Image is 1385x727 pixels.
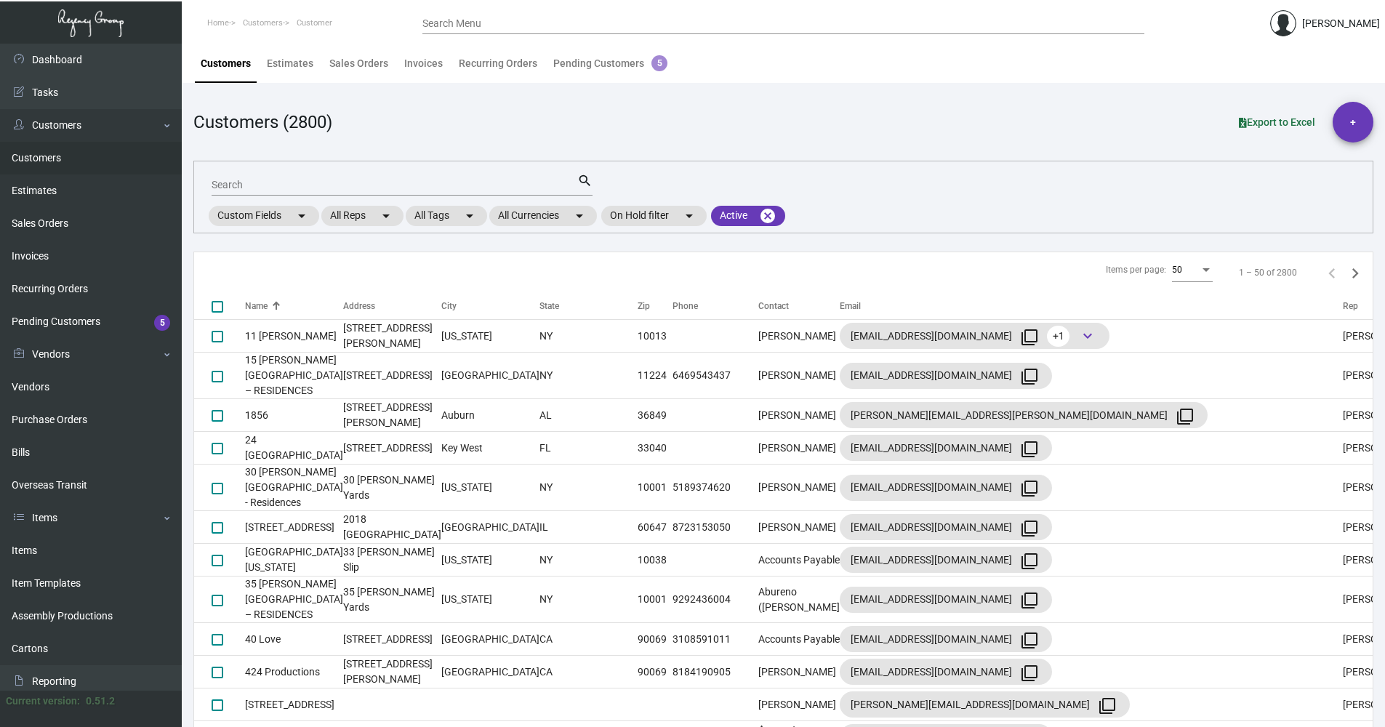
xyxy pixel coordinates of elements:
[245,656,343,688] td: 424 Productions
[343,656,441,688] td: [STREET_ADDRESS][PERSON_NAME]
[1079,327,1096,345] span: keyboard_arrow_down
[201,56,251,71] div: Customers
[638,577,673,623] td: 10001
[851,588,1041,611] div: [EMAIL_ADDRESS][DOMAIN_NAME]
[1227,109,1327,135] button: Export to Excel
[441,353,539,399] td: [GEOGRAPHIC_DATA]
[1021,480,1038,497] mat-icon: filter_none
[1176,408,1194,425] mat-icon: filter_none
[293,207,310,225] mat-icon: arrow_drop_down
[759,207,776,225] mat-icon: cancel
[441,656,539,688] td: [GEOGRAPHIC_DATA]
[1172,265,1182,275] span: 50
[539,300,559,313] div: State
[343,577,441,623] td: 35 [PERSON_NAME] Yards
[571,207,588,225] mat-icon: arrow_drop_down
[638,432,673,465] td: 33040
[441,432,539,465] td: Key West
[343,300,375,313] div: Address
[343,320,441,353] td: [STREET_ADDRESS][PERSON_NAME]
[673,656,758,688] td: 8184190905
[441,544,539,577] td: [US_STATE]
[673,623,758,656] td: 3108591011
[441,623,539,656] td: [GEOGRAPHIC_DATA]
[638,300,673,313] div: Zip
[851,693,1119,716] div: [PERSON_NAME][EMAIL_ADDRESS][DOMAIN_NAME]
[343,353,441,399] td: [STREET_ADDRESS]
[851,627,1041,651] div: [EMAIL_ADDRESS][DOMAIN_NAME]
[1021,368,1038,385] mat-icon: filter_none
[1239,116,1315,128] span: Export to Excel
[673,511,758,544] td: 8723153050
[1047,326,1069,347] span: +1
[297,18,332,28] span: Customer
[577,172,593,190] mat-icon: search
[343,465,441,511] td: 30 [PERSON_NAME] Yards
[245,511,343,544] td: [STREET_ADDRESS]
[343,623,441,656] td: [STREET_ADDRESS]
[245,623,343,656] td: 40 Love
[321,206,404,226] mat-chip: All Reps
[673,577,758,623] td: 9292436004
[1021,553,1038,570] mat-icon: filter_none
[539,623,638,656] td: CA
[758,623,840,656] td: Accounts Payable
[441,300,539,313] div: City
[1021,329,1038,346] mat-icon: filter_none
[638,511,673,544] td: 60647
[851,476,1041,499] div: [EMAIL_ADDRESS][DOMAIN_NAME]
[673,465,758,511] td: 5189374620
[758,300,789,313] div: Contact
[207,18,229,28] span: Home
[758,577,840,623] td: Abureno ([PERSON_NAME]
[851,403,1197,427] div: [PERSON_NAME][EMAIL_ADDRESS][PERSON_NAME][DOMAIN_NAME]
[539,353,638,399] td: NY
[209,206,319,226] mat-chip: Custom Fields
[1021,441,1038,458] mat-icon: filter_none
[343,511,441,544] td: 2018 [GEOGRAPHIC_DATA]
[1172,265,1213,276] mat-select: Items per page:
[758,320,840,353] td: [PERSON_NAME]
[539,465,638,511] td: NY
[638,465,673,511] td: 10001
[758,544,840,577] td: Accounts Payable
[758,465,840,511] td: [PERSON_NAME]
[441,577,539,623] td: [US_STATE]
[539,300,638,313] div: State
[1270,10,1296,36] img: admin@bootstrapmaster.com
[441,300,457,313] div: City
[1333,102,1373,142] button: +
[245,300,343,313] div: Name
[406,206,487,226] mat-chip: All Tags
[329,56,388,71] div: Sales Orders
[245,353,343,399] td: 15 [PERSON_NAME][GEOGRAPHIC_DATA] – RESIDENCES
[638,623,673,656] td: 90069
[539,432,638,465] td: FL
[245,688,343,721] td: [STREET_ADDRESS]
[1239,266,1297,279] div: 1 – 50 of 2800
[441,465,539,511] td: [US_STATE]
[758,399,840,432] td: [PERSON_NAME]
[681,207,698,225] mat-icon: arrow_drop_down
[758,353,840,399] td: [PERSON_NAME]
[1343,300,1358,313] div: Rep
[6,694,80,709] div: Current version:
[459,56,537,71] div: Recurring Orders
[489,206,597,226] mat-chip: All Currencies
[638,399,673,432] td: 36849
[1320,261,1344,284] button: Previous page
[1350,102,1356,142] span: +
[193,109,332,135] div: Customers (2800)
[539,320,638,353] td: NY
[711,206,785,226] mat-chip: Active
[245,577,343,623] td: 35 [PERSON_NAME][GEOGRAPHIC_DATA] – RESIDENCES
[245,320,343,353] td: 11 [PERSON_NAME]
[1099,697,1116,715] mat-icon: filter_none
[343,432,441,465] td: [STREET_ADDRESS]
[243,18,283,28] span: Customers
[1021,664,1038,682] mat-icon: filter_none
[1302,16,1380,31] div: [PERSON_NAME]
[758,688,840,721] td: [PERSON_NAME]
[638,353,673,399] td: 11224
[851,548,1041,571] div: [EMAIL_ADDRESS][DOMAIN_NAME]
